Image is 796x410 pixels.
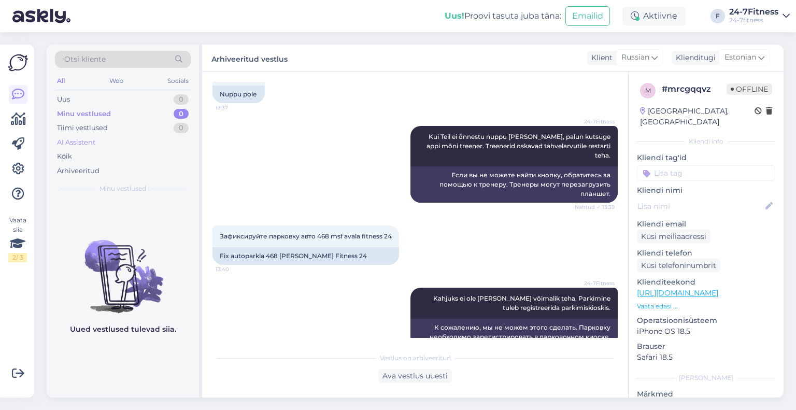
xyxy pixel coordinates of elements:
img: No chats [47,221,199,315]
div: [PERSON_NAME] [637,373,775,383]
div: # mrcgqqvz [662,83,727,95]
input: Lisa tag [637,165,775,181]
div: Aktiivne [622,7,686,25]
div: Если вы не можете найти кнопку, обратитесь за помощью к тренеру. Тренеры могут перезагрузить план... [410,166,618,203]
button: Emailid [565,6,610,26]
div: 0 [174,123,189,133]
div: [GEOGRAPHIC_DATA], [GEOGRAPHIC_DATA] [640,106,755,128]
p: Operatsioonisüsteem [637,315,775,326]
input: Lisa nimi [637,201,763,212]
span: Kui Teil ei õnnestu nuppu [PERSON_NAME], palun kutsuge appi mõni treener. Treenerid oskavad tahve... [427,133,612,159]
div: 24-7Fitness [729,8,778,16]
div: Nuppu pole [212,86,265,103]
p: Vaata edasi ... [637,302,775,311]
p: Kliendi nimi [637,185,775,196]
span: Otsi kliente [64,54,106,65]
p: Brauser [637,341,775,352]
div: Uus [57,94,70,105]
a: 24-7Fitness24-7fitness [729,8,790,24]
label: Arhiveeritud vestlus [211,51,288,65]
span: Зафиксируйте парковку авто 468 msf avala fitness 24 [220,232,392,240]
div: Küsi meiliaadressi [637,230,710,244]
span: m [645,87,651,94]
div: 0 [174,109,189,119]
p: Kliendi tag'id [637,152,775,163]
div: Klient [587,52,613,63]
span: Russian [621,52,649,63]
span: Kahjuks ei ole [PERSON_NAME] võimalik teha. Parkimine tuleb registreerida parkimiskioskis. [433,294,612,312]
div: AI Assistent [57,137,95,148]
span: 24-7Fitness [576,118,615,125]
span: Estonian [724,52,756,63]
div: Kõik [57,151,72,162]
p: Kliendi telefon [637,248,775,259]
p: Märkmed [637,389,775,400]
div: 0 [174,94,189,105]
span: Minu vestlused [99,184,146,193]
div: Kliendi info [637,137,775,146]
p: Uued vestlused tulevad siia. [70,324,176,335]
div: 2 / 3 [8,253,27,262]
b: Uus! [445,11,464,21]
div: Tiimi vestlused [57,123,108,133]
div: F [710,9,725,23]
div: Minu vestlused [57,109,111,119]
span: Nähtud ✓ 13:39 [575,203,615,211]
div: Vaata siia [8,216,27,262]
a: [URL][DOMAIN_NAME] [637,288,718,298]
div: Ava vestlus uuesti [378,369,452,383]
div: К сожалению, мы не можем этого сделать. Парковку необходимо зарегистрировать в парковочном киоске. [410,319,618,346]
span: 13:40 [216,265,254,273]
div: Socials [165,74,191,88]
p: Safari 18.5 [637,352,775,363]
div: Küsi telefoninumbrit [637,259,720,273]
img: Askly Logo [8,53,28,73]
div: Proovi tasuta juba täna: [445,10,561,22]
div: Fix autoparkla 468 [PERSON_NAME] Fitness 24 [212,247,399,265]
span: 13:37 [216,104,254,111]
span: Vestlus on arhiveeritud [380,354,451,363]
div: Web [107,74,125,88]
p: iPhone OS 18.5 [637,326,775,337]
div: Arhiveeritud [57,166,99,176]
span: Offline [727,83,772,95]
div: All [55,74,67,88]
div: Klienditugi [672,52,716,63]
div: 24-7fitness [729,16,778,24]
p: Klienditeekond [637,277,775,288]
p: Kliendi email [637,219,775,230]
span: 24-7Fitness [576,279,615,287]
